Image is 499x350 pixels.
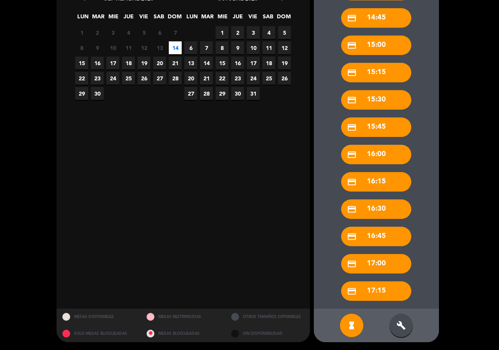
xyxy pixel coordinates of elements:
[216,87,228,100] span: 29
[200,72,213,85] span: 21
[169,57,182,69] span: 21
[347,123,357,132] i: credit_card
[396,321,406,330] i: build
[216,57,228,69] span: 15
[75,41,88,54] span: 8
[347,177,357,187] i: credit_card
[75,26,88,39] span: 1
[153,57,166,69] span: 20
[341,8,411,28] div: 14:45
[341,281,411,301] div: 17:15
[262,26,275,39] span: 4
[91,41,104,54] span: 9
[186,12,198,25] span: LUN
[347,150,357,160] i: credit_card
[341,90,411,110] div: 15:30
[347,68,357,78] i: credit_card
[200,87,213,100] span: 28
[122,57,135,69] span: 18
[231,72,244,85] span: 23
[231,26,244,39] span: 2
[75,57,88,69] span: 15
[262,72,275,85] span: 25
[141,325,225,342] div: MESAS BLOQUEADAS
[152,12,165,25] span: SAB
[200,57,213,69] span: 14
[347,232,357,242] i: credit_card
[106,26,119,39] span: 3
[347,321,356,330] i: hourglass_full
[341,254,411,274] div: 17:00
[184,72,197,85] span: 20
[75,87,88,100] span: 29
[106,41,119,54] span: 10
[91,72,104,85] span: 23
[246,12,259,25] span: VIE
[169,26,182,39] span: 7
[341,63,411,82] div: 15:15
[153,41,166,54] span: 13
[247,57,260,69] span: 17
[262,41,275,54] span: 11
[106,72,119,85] span: 24
[216,41,228,54] span: 8
[341,227,411,246] div: 16:45
[138,41,150,54] span: 12
[262,12,274,25] span: SAB
[347,41,357,50] i: credit_card
[138,26,150,39] span: 5
[341,117,411,137] div: 15:45
[216,26,228,39] span: 1
[122,41,135,54] span: 11
[278,72,291,85] span: 26
[278,41,291,54] span: 12
[347,13,357,23] i: credit_card
[278,26,291,39] span: 5
[247,41,260,54] span: 10
[262,57,275,69] span: 18
[184,57,197,69] span: 13
[169,72,182,85] span: 28
[107,12,120,25] span: MIE
[277,12,290,25] span: DOM
[92,12,104,25] span: MAR
[138,57,150,69] span: 19
[231,87,244,100] span: 30
[247,26,260,39] span: 3
[201,12,214,25] span: MAR
[216,12,229,25] span: MIE
[57,309,141,325] div: MESAS DISPONIBLES
[341,145,411,164] div: 16:00
[91,26,104,39] span: 2
[216,72,228,85] span: 22
[231,41,244,54] span: 9
[138,72,150,85] span: 26
[225,309,310,325] div: OTROS TAMAÑOS DIPONIBLES
[141,309,225,325] div: MESAS RESTRINGIDAS
[231,57,244,69] span: 16
[347,204,357,214] i: credit_card
[341,172,411,192] div: 16:15
[153,26,166,39] span: 6
[91,57,104,69] span: 16
[225,325,310,342] div: SIN DISPONIBILIDAD
[184,87,197,100] span: 27
[137,12,150,25] span: VIE
[122,26,135,39] span: 4
[231,12,244,25] span: JUE
[247,87,260,100] span: 31
[168,12,180,25] span: DOM
[347,286,357,296] i: credit_card
[341,36,411,55] div: 15:00
[106,57,119,69] span: 17
[184,41,197,54] span: 6
[75,72,88,85] span: 22
[347,95,357,105] i: credit_card
[200,41,213,54] span: 7
[122,12,135,25] span: JUE
[347,259,357,269] i: credit_card
[91,87,104,100] span: 30
[247,72,260,85] span: 24
[169,41,182,54] span: 14
[76,12,89,25] span: LUN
